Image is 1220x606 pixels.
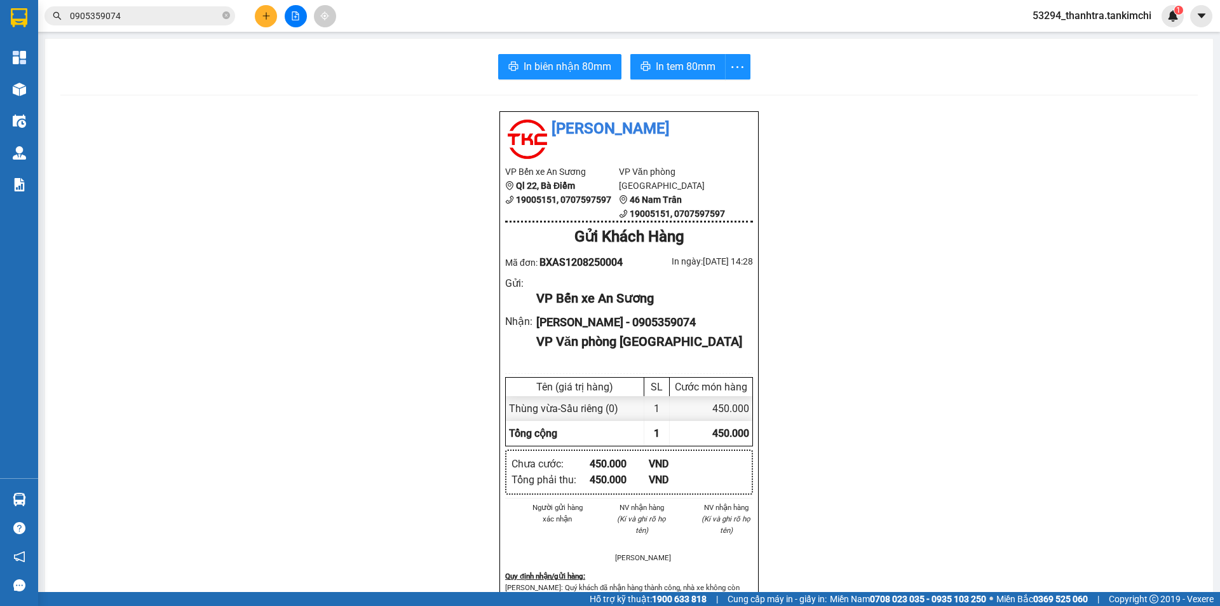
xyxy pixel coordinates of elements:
[320,11,329,20] span: aim
[505,570,753,582] div: Quy định nhận/gửi hàng :
[13,551,25,563] span: notification
[255,5,277,27] button: plus
[996,592,1088,606] span: Miền Bắc
[615,502,669,513] li: NV nhận hàng
[505,275,536,291] div: Gửi :
[536,313,743,331] div: [PERSON_NAME] - 0905359074
[314,5,336,27] button: aim
[285,5,307,27] button: file-add
[536,289,743,308] div: VP Bến xe An Sương
[830,592,986,606] span: Miền Nam
[70,9,220,23] input: Tìm tên, số ĐT hoặc mã đơn
[699,502,753,513] li: NV nhận hàng
[590,472,649,488] div: 450.000
[512,456,590,472] div: Chưa cước :
[13,114,26,128] img: warehouse-icon
[654,427,660,439] span: 1
[509,381,640,393] div: Tên (giá trị hàng)
[508,61,518,73] span: printer
[509,403,618,415] span: Thùng vừa - Sầu riêng (0)
[505,313,536,329] div: Nhận :
[656,59,715,74] span: In tem 80mm
[509,427,557,439] span: Tổng cộng
[1022,8,1162,24] span: 53294_thanhtra.tankimchi
[590,456,649,472] div: 450.000
[647,381,666,393] div: SL
[13,493,26,506] img: warehouse-icon
[498,54,621,79] button: printerIn biên nhận 80mm
[505,195,514,204] span: phone
[726,59,750,75] span: more
[619,195,628,204] span: environment
[505,165,619,179] li: VP Bến xe An Sương
[673,381,749,393] div: Cước món hàng
[11,8,27,27] img: logo-vxr
[222,11,230,19] span: close-circle
[505,117,550,162] img: logo.jpg
[53,11,62,20] span: search
[505,225,753,249] div: Gửi Khách Hàng
[1176,6,1181,15] span: 1
[590,592,707,606] span: Hỗ trợ kỹ thuật:
[505,117,753,141] li: [PERSON_NAME]
[262,11,271,20] span: plus
[670,396,752,421] div: 450.000
[701,514,750,535] i: (Kí và ghi rõ họ tên)
[539,256,623,268] span: BXAS1208250004
[712,427,749,439] span: 450.000
[1149,595,1158,603] span: copyright
[13,146,26,160] img: warehouse-icon
[652,594,707,604] strong: 1900 633 818
[1190,5,1212,27] button: caret-down
[630,195,682,205] b: 46 Nam Trân
[505,181,514,190] span: environment
[989,596,993,602] span: ⚪️
[1174,6,1183,15] sup: 1
[716,592,718,606] span: |
[536,332,743,352] div: VP Văn phòng [GEOGRAPHIC_DATA]
[629,254,753,268] div: In ngày: [DATE] 14:28
[1097,592,1099,606] span: |
[617,514,666,535] i: (Kí và ghi rõ họ tên)
[1167,10,1179,22] img: icon-new-feature
[619,165,733,193] li: VP Văn phòng [GEOGRAPHIC_DATA]
[615,552,669,563] li: [PERSON_NAME]
[644,396,670,421] div: 1
[630,54,726,79] button: printerIn tem 80mm
[619,209,628,218] span: phone
[13,178,26,191] img: solution-icon
[291,11,300,20] span: file-add
[640,61,651,73] span: printer
[222,10,230,22] span: close-circle
[725,54,750,79] button: more
[1196,10,1207,22] span: caret-down
[516,181,575,191] b: Ql 22, Bà Điểm
[13,83,26,96] img: warehouse-icon
[505,254,629,270] div: Mã đơn:
[505,582,753,605] p: [PERSON_NAME]: Quý khách đã nhận hàng thành công, nhà xe không còn trách nhiệm về bảo quản hay đề...
[649,472,708,488] div: VND
[1033,594,1088,604] strong: 0369 525 060
[728,592,827,606] span: Cung cấp máy in - giấy in:
[649,456,708,472] div: VND
[13,522,25,534] span: question-circle
[524,59,611,74] span: In biên nhận 80mm
[512,472,590,488] div: Tổng phải thu :
[531,502,585,525] li: Người gửi hàng xác nhận
[13,51,26,64] img: dashboard-icon
[516,195,611,205] b: 19005151, 0707597597
[870,594,986,604] strong: 0708 023 035 - 0935 103 250
[630,209,725,219] b: 19005151, 0707597597
[13,579,25,591] span: message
